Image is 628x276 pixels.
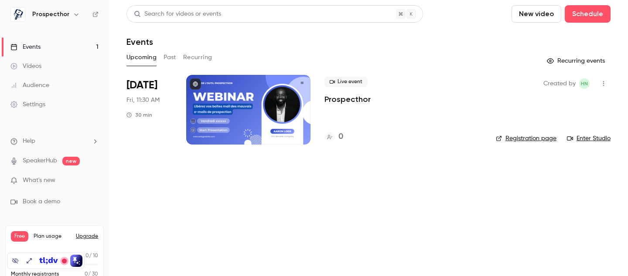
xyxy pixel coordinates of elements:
[88,177,99,185] iframe: Noticeable Trigger
[23,197,60,206] span: Book a demo
[324,94,371,104] a: Prospecthor
[10,100,45,109] div: Settings
[10,62,41,71] div: Videos
[62,157,80,165] span: new
[32,10,69,19] h6: Prospecthor
[11,252,27,260] p: Videos
[85,253,89,259] span: 0
[543,78,576,89] span: Created by
[76,233,98,240] button: Upgrade
[11,7,25,21] img: Prospecthor
[23,176,55,185] span: What's new
[126,111,152,118] div: 30 min
[11,231,28,242] span: Free
[34,233,71,240] span: Plan usage
[126,50,157,64] button: Upcoming
[324,131,343,143] a: 0
[85,252,98,260] p: / 10
[496,134,556,143] a: Registration page
[23,156,57,165] a: SpeakerHub
[10,43,41,51] div: Events
[164,50,176,64] button: Past
[134,10,221,19] div: Search for videos or events
[579,78,590,89] span: hender Nkodia
[512,5,561,23] button: New video
[10,81,49,90] div: Audience
[567,134,611,143] a: Enter Studio
[581,78,588,89] span: hN
[126,96,160,104] span: Fri, 11:30 AM
[565,5,611,23] button: Schedule
[10,137,99,146] li: help-dropdown-opener
[543,54,611,68] button: Recurring events
[324,77,368,87] span: Live event
[338,131,343,143] h4: 0
[126,37,153,47] h1: Events
[183,50,212,64] button: Recurring
[23,137,35,146] span: Help
[126,78,157,92] span: [DATE]
[126,75,172,145] div: Nov 28 Fri, 11:30 AM (Europe/Paris)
